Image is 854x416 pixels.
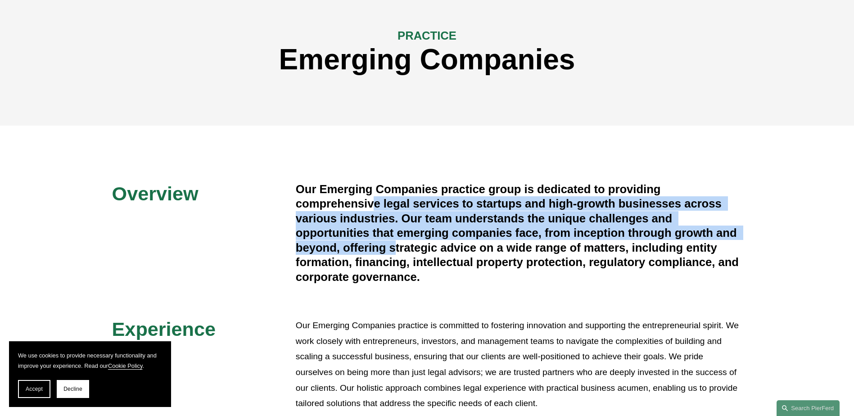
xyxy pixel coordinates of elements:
button: Decline [57,380,89,398]
span: Decline [63,386,82,392]
a: Cookie Policy [108,362,143,369]
span: PRACTICE [398,29,456,42]
h1: Emerging Companies [112,43,742,76]
a: Search this site [777,400,840,416]
span: Accept [26,386,43,392]
span: Experience [112,318,216,340]
section: Cookie banner [9,341,171,407]
button: Accept [18,380,50,398]
p: Our Emerging Companies practice is committed to fostering innovation and supporting the entrepren... [296,318,742,411]
h4: Our Emerging Companies practice group is dedicated to providing comprehensive legal services to s... [296,182,742,284]
span: Overview [112,183,199,204]
p: We use cookies to provide necessary functionality and improve your experience. Read our . [18,350,162,371]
